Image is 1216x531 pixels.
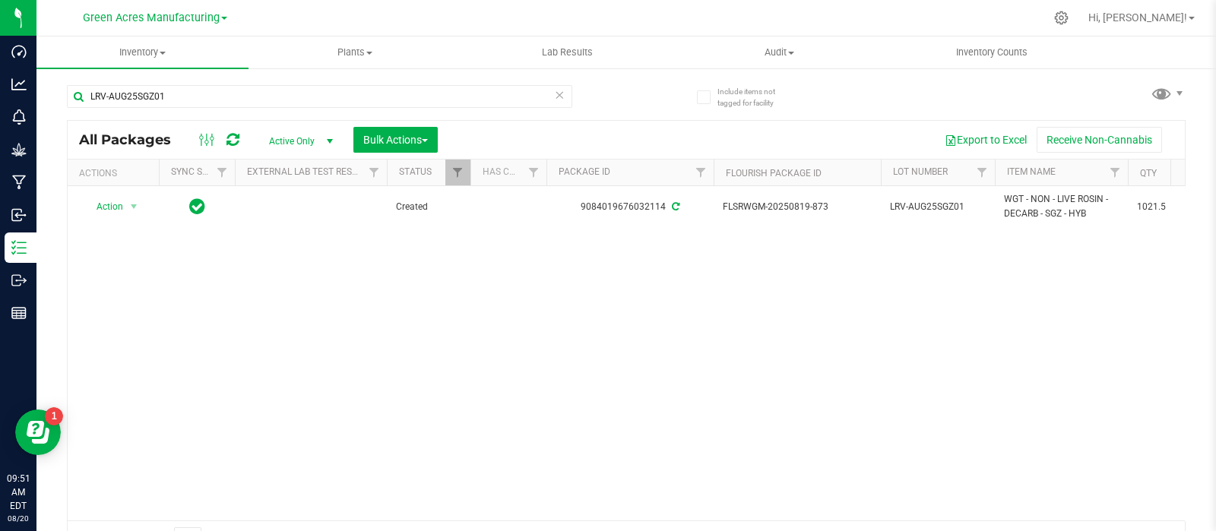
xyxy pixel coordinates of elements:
span: In Sync [189,196,205,217]
span: WGT - NON - LIVE ROSIN - DECARB - SGZ - HYB [1004,192,1119,221]
a: Filter [445,160,470,185]
a: Filter [970,160,995,185]
a: Filter [210,160,235,185]
a: Package ID [559,166,610,177]
span: Bulk Actions [363,134,428,146]
span: Hi, [PERSON_NAME]! [1088,11,1187,24]
inline-svg: Inbound [11,207,27,223]
span: Action [83,196,124,217]
span: LRV-AUG25SGZ01 [890,200,986,214]
a: Inventory [36,36,249,68]
span: FLSRWGM-20250819-873 [723,200,872,214]
input: Search Package ID, Item Name, SKU, Lot or Part Number... [67,85,572,108]
a: Plants [249,36,461,68]
inline-svg: Manufacturing [11,175,27,190]
span: All Packages [79,131,186,148]
inline-svg: Outbound [11,273,27,288]
span: 1021.5 [1137,200,1195,214]
div: 9084019676032114 [544,200,716,214]
a: Qty [1140,168,1157,179]
button: Receive Non-Cannabis [1037,127,1162,153]
a: Inventory Counts [885,36,1097,68]
span: select [125,196,144,217]
a: Lot Number [893,166,948,177]
inline-svg: Grow [11,142,27,157]
inline-svg: Inventory [11,240,27,255]
span: Plants [249,46,460,59]
a: Item Name [1007,166,1056,177]
p: 08/20 [7,513,30,524]
a: Flourish Package ID [726,168,822,179]
th: Has COA [470,160,546,186]
a: Status [399,166,432,177]
div: Actions [79,168,153,179]
span: Green Acres Manufacturing [83,11,220,24]
span: Sync from Compliance System [670,201,679,212]
button: Export to Excel [935,127,1037,153]
a: Audit [673,36,885,68]
span: Clear [554,85,565,105]
a: Filter [521,160,546,185]
inline-svg: Analytics [11,77,27,92]
a: Filter [1103,160,1128,185]
span: Include items not tagged for facility [717,86,793,109]
iframe: Resource center unread badge [45,407,63,425]
inline-svg: Reports [11,305,27,321]
span: Audit [674,46,885,59]
p: 09:51 AM EDT [7,472,30,513]
button: Bulk Actions [353,127,438,153]
a: Sync Status [171,166,230,177]
span: Created [396,200,461,214]
a: Filter [689,160,714,185]
div: Manage settings [1052,11,1071,25]
iframe: Resource center [15,409,61,455]
a: Filter [362,160,387,185]
inline-svg: Monitoring [11,109,27,125]
a: External Lab Test Result [247,166,366,177]
span: Inventory Counts [936,46,1048,59]
inline-svg: Dashboard [11,44,27,59]
span: Inventory [36,46,249,59]
span: Lab Results [521,46,613,59]
a: Lab Results [461,36,673,68]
